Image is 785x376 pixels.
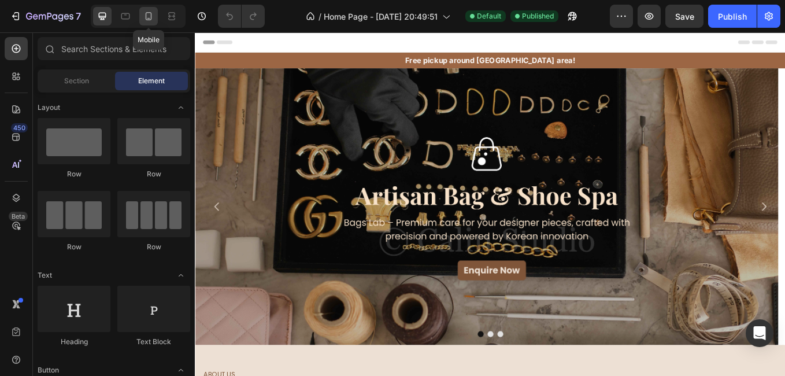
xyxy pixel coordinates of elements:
[9,212,28,221] div: Beta
[746,319,773,347] div: Open Intercom Messenger
[675,12,694,21] span: Save
[477,11,501,21] span: Default
[117,337,190,347] div: Text Block
[64,76,89,86] span: Section
[117,169,190,179] div: Row
[11,123,28,132] div: 450
[38,169,110,179] div: Row
[172,266,190,285] span: Toggle open
[5,5,86,28] button: 7
[38,102,60,113] span: Layout
[319,10,321,23] span: /
[117,242,190,252] div: Row
[652,189,684,221] button: Carousel Next Arrow
[708,5,757,28] button: Publish
[343,351,350,358] button: Dot
[665,5,703,28] button: Save
[718,10,747,23] div: Publish
[172,98,190,117] span: Toggle open
[218,5,265,28] div: Undo/Redo
[522,11,554,21] span: Published
[195,32,785,376] iframe: Design area
[355,351,362,358] button: Dot
[332,351,339,358] button: Dot
[138,76,165,86] span: Element
[38,365,59,375] span: Button
[324,10,438,23] span: Home Page - [DATE] 20:49:51
[38,270,52,281] span: Text
[76,9,81,23] p: 7
[38,37,190,60] input: Search Sections & Elements
[38,242,110,252] div: Row
[38,337,110,347] div: Heading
